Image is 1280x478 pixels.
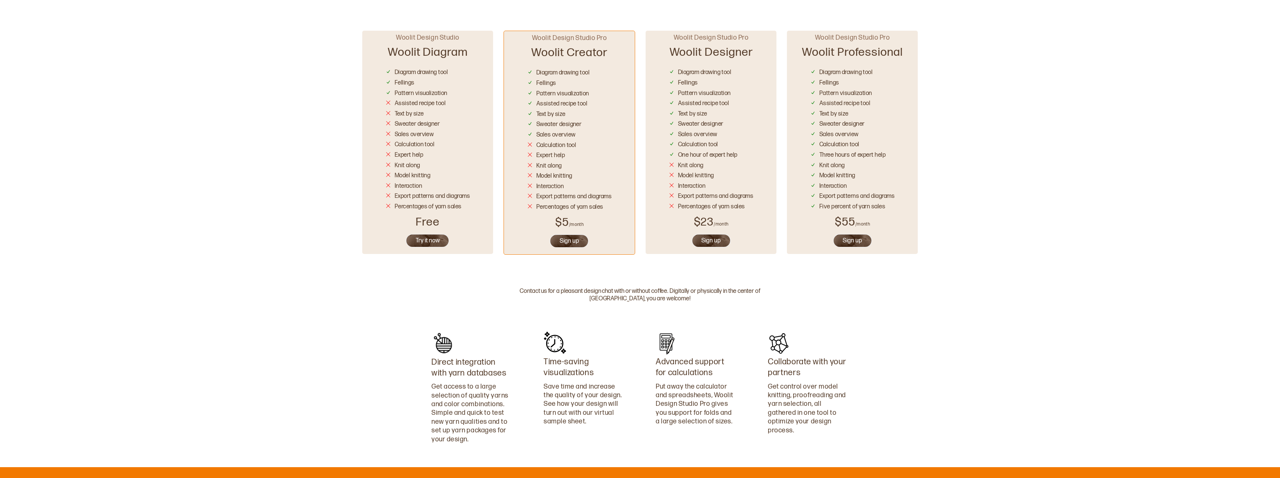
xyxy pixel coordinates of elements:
div: Get access to a large selection of quality yarns and color combinations. Simple and quick to test... [431,379,512,444]
div: /month [569,222,584,228]
div: Collaborate with your partners [768,357,849,378]
div: Sweater designer [819,120,865,128]
div: Sales overview [819,131,859,139]
div: Knit along [819,162,845,170]
div: Fellings [678,79,698,87]
div: Woolit Design Studio Pro [532,34,607,42]
div: Pattern visualization [678,90,731,98]
div: Five percent of yarn sales [819,203,885,211]
div: Interaction [536,183,564,191]
div: Model knitting [819,172,855,180]
div: Diagram drawing tool [678,69,732,77]
div: Fellings [536,80,556,88]
img: Beskrivende ikon [544,332,566,354]
div: Free [416,215,440,230]
div: Fellings [395,79,415,87]
div: Interaction [819,183,847,190]
div: Three hours of expert help [819,151,886,159]
div: Percentages of yarn sales [536,203,603,211]
div: Interaction [678,183,705,190]
button: Sign up [833,234,872,248]
div: Diagram drawing tool [819,69,873,77]
div: Get control over model knitting, proofreading and yarn selection, all gathered in one tool to opt... [768,379,849,435]
div: Model knitting [678,172,714,180]
div: Text by size [395,110,424,118]
div: Export patterns and diagrams [678,193,753,200]
div: Knit along [536,162,562,170]
div: Time-saving visualizations [544,357,624,378]
div: Export patterns and diagrams [395,193,470,200]
div: Sweater designer [536,121,582,129]
div: Diagram drawing tool [395,69,448,77]
div: Calculation tool [536,142,576,150]
div: Woolit Design Studio [396,33,459,42]
img: Beskrivende ikon [768,332,791,354]
div: Pattern visualization [819,90,872,98]
div: Sales overview [395,131,434,139]
button: Try it now [406,234,449,248]
div: Assisted recipe tool [678,100,729,108]
div: Direct integration with yarn databases [431,357,512,379]
div: $55 [835,215,870,230]
div: Knit along [395,162,420,170]
div: Calculation tool [678,141,718,149]
div: Pattern visualization [536,90,589,98]
img: Beskrivende ikon [656,332,679,354]
div: $23 [694,215,729,230]
img: Beskrivende ikon [431,332,454,355]
div: Assisted recipe tool [395,100,446,108]
div: Sales overview [678,131,717,139]
div: Woolit Design Studio Pro [674,33,749,42]
div: Model knitting [536,172,572,180]
div: Woolit Creator [531,43,607,67]
div: Woolit Diagram [388,42,468,67]
div: Woolit Professional [802,42,903,67]
div: Sales overview [536,131,576,139]
div: One hour of expert help [678,151,738,159]
div: Calculation tool [395,141,435,149]
button: Sign up [550,234,589,248]
div: Export patterns and diagrams [819,193,895,200]
div: Assisted recipe tool [536,100,588,108]
button: Sign up [692,234,731,248]
div: Woolit Design Studio Pro [815,33,890,42]
div: $5 [555,215,584,230]
div: Text by size [678,110,707,118]
div: Interaction [395,183,422,190]
div: Woolit Designer [670,42,753,67]
div: Fellings [819,79,839,87]
div: Export patterns and diagrams [536,193,612,201]
div: Text by size [819,110,849,118]
div: Advanced support for calculations [656,357,736,378]
div: Save time and increase the quality of your design. See how your design will turn out with our vir... [544,379,624,426]
div: Percentages of yarn sales [678,203,745,211]
div: Diagram drawing tool [536,69,590,77]
div: Contact us for a pleasant design chat with or without coffee. Digitally or physically in the cent... [505,288,776,303]
div: Percentages of yarn sales [395,203,462,211]
div: Text by size [536,111,566,119]
div: Sweater designer [395,120,440,128]
div: /month [714,221,728,227]
div: Knit along [678,162,704,170]
div: Assisted recipe tool [819,100,871,108]
div: Model knitting [395,172,431,180]
div: Expert help [395,151,423,159]
div: Calculation tool [819,141,859,149]
div: /month [855,221,870,227]
div: Sweater designer [678,120,723,128]
div: Put away the calculator and spreadsheets, Woolit Design Studio Pro gives you support for folds an... [656,379,736,426]
div: Pattern visualization [395,90,447,98]
div: Expert help [536,152,565,160]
